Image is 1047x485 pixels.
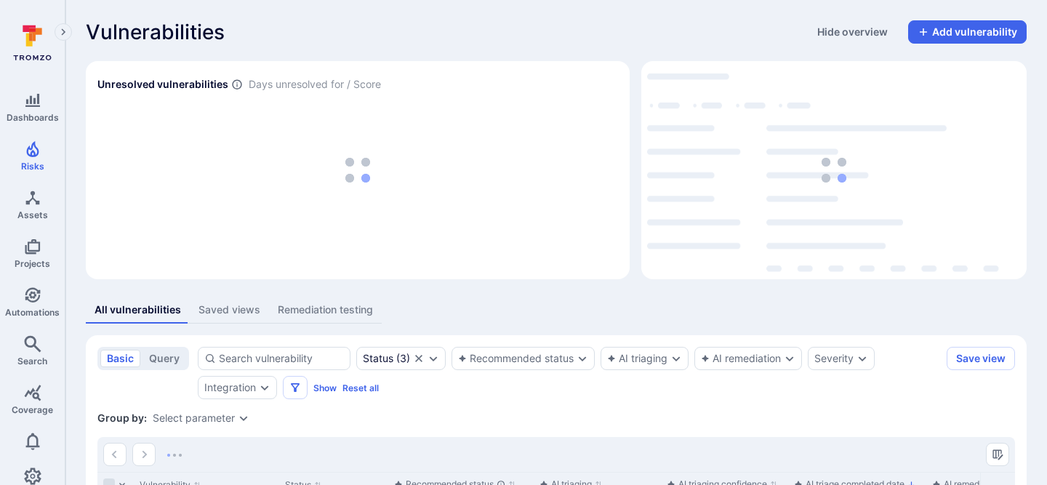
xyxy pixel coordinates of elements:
button: Show [313,382,337,393]
span: Group by: [97,411,147,425]
button: Select parameter [153,412,235,424]
button: Expand navigation menu [55,23,72,41]
span: Coverage [12,404,53,415]
button: Add vulnerability [908,20,1027,44]
div: Top integrations by vulnerabilities [641,61,1027,279]
div: ( 3 ) [363,353,410,364]
button: Go to the next page [132,443,156,466]
span: Automations [5,307,60,318]
button: Manage columns [986,443,1009,466]
button: AI remediation [701,353,781,364]
button: Expand dropdown [238,412,249,424]
button: Hide overview [809,20,896,44]
button: Integration [204,382,256,393]
span: Risks [21,161,44,172]
button: Expand dropdown [428,353,439,364]
div: grouping parameters [153,412,249,424]
input: Search vulnerability [219,351,344,366]
img: Loading... [822,158,846,183]
span: Number of vulnerabilities in status ‘Open’ ‘Triaged’ and ‘In process’ divided by score and scanne... [231,77,243,92]
span: Days unresolved for / Score [249,77,381,92]
button: Expand dropdown [857,353,868,364]
span: Search [17,356,47,366]
h2: Unresolved vulnerabilities [97,77,228,92]
button: Recommended status [458,353,574,364]
div: All vulnerabilities [95,302,181,317]
button: Expand dropdown [784,353,795,364]
button: AI triaging [607,353,667,364]
button: Expand dropdown [670,353,682,364]
div: Status [363,353,393,364]
span: Vulnerabilities [86,20,225,44]
button: Severity [814,353,854,364]
div: loading spinner [647,67,1021,273]
button: query [143,350,186,367]
i: Expand navigation menu [58,26,68,39]
button: basic [100,350,140,367]
button: Expand dropdown [259,382,270,393]
span: Dashboards [7,112,59,123]
div: assets tabs [86,297,1027,324]
button: Go to the previous page [103,443,127,466]
button: Filters [283,376,308,399]
div: Saved views [198,302,260,317]
img: Loading... [167,454,182,457]
span: Projects [15,258,50,269]
button: Clear selection [413,353,425,364]
button: Reset all [342,382,379,393]
div: Remediation testing [278,302,373,317]
button: Save view [947,347,1015,370]
button: Expand dropdown [577,353,588,364]
button: Status(3) [363,353,410,364]
span: Assets [17,209,48,220]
